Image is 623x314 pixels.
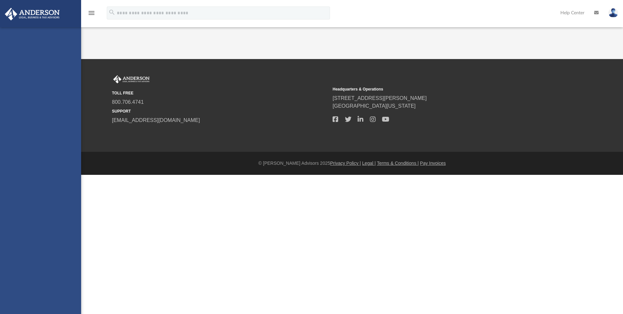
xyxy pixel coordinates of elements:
[112,75,151,84] img: Anderson Advisors Platinum Portal
[108,9,116,16] i: search
[88,12,95,17] a: menu
[112,99,144,105] a: 800.706.4741
[333,86,549,92] small: Headquarters & Operations
[81,160,623,167] div: © [PERSON_NAME] Advisors 2025
[3,8,62,20] img: Anderson Advisors Platinum Portal
[608,8,618,18] img: User Pic
[112,108,328,114] small: SUPPORT
[88,9,95,17] i: menu
[377,161,419,166] a: Terms & Conditions |
[330,161,361,166] a: Privacy Policy |
[420,161,446,166] a: Pay Invoices
[112,117,200,123] a: [EMAIL_ADDRESS][DOMAIN_NAME]
[333,95,427,101] a: [STREET_ADDRESS][PERSON_NAME]
[112,90,328,96] small: TOLL FREE
[362,161,376,166] a: Legal |
[333,103,416,109] a: [GEOGRAPHIC_DATA][US_STATE]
